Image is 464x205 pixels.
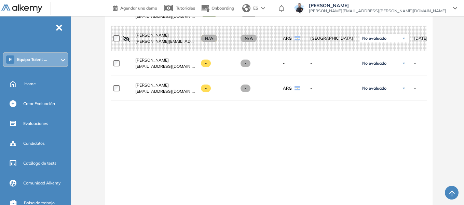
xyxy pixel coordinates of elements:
[120,5,157,11] span: Agendar una demo
[1,4,42,13] img: Logo
[23,140,45,146] span: Candidatos
[362,61,386,66] span: No evaluado
[414,85,416,91] span: -
[241,60,250,67] span: -
[201,35,217,42] span: N/A
[135,38,195,44] span: [PERSON_NAME][EMAIL_ADDRESS][DOMAIN_NAME]
[135,82,195,88] a: [PERSON_NAME]
[211,5,234,11] span: Onboarding
[135,57,195,63] a: [PERSON_NAME]
[430,172,464,205] iframe: Chat Widget
[201,60,211,67] span: -
[135,88,195,94] span: [EMAIL_ADDRESS][DOMAIN_NAME]
[135,82,169,88] span: [PERSON_NAME]
[23,120,48,127] span: Evaluaciones
[17,57,47,62] span: Equipo Talent ...
[201,85,211,92] span: -
[241,35,257,42] span: N/A
[242,4,250,12] img: world
[283,35,292,41] span: ARG
[309,8,446,14] span: [PERSON_NAME][EMAIL_ADDRESS][PERSON_NAME][DOMAIN_NAME]
[362,86,386,91] span: No evaluado
[135,33,169,38] span: [PERSON_NAME]
[310,85,354,91] span: -
[295,86,300,90] img: ARG
[402,36,406,40] img: Ícono de flecha
[309,3,446,8] span: [PERSON_NAME]
[23,180,60,186] span: Comunidad Alkemy
[113,3,157,12] a: Agendar una demo
[414,60,416,66] span: -
[201,1,234,16] button: Onboarding
[24,81,36,87] span: Home
[261,7,265,10] img: arrow
[362,36,386,41] span: No evaluado
[414,35,427,41] span: [DATE]
[310,35,354,41] span: [GEOGRAPHIC_DATA]
[135,57,169,63] span: [PERSON_NAME]
[283,85,292,91] span: ARG
[135,32,195,38] a: [PERSON_NAME]
[176,5,195,11] span: Tutoriales
[402,86,406,90] img: Ícono de flecha
[253,5,258,11] span: ES
[23,160,56,166] span: Catálogo de tests
[241,85,250,92] span: -
[23,101,55,107] span: Crear Evaluación
[310,60,354,66] span: -
[295,36,300,40] img: ARG
[9,57,12,62] span: E
[430,172,464,205] div: Widget de chat
[402,61,406,65] img: Ícono de flecha
[135,63,195,69] span: [EMAIL_ADDRESS][DOMAIN_NAME]
[283,60,285,66] span: -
